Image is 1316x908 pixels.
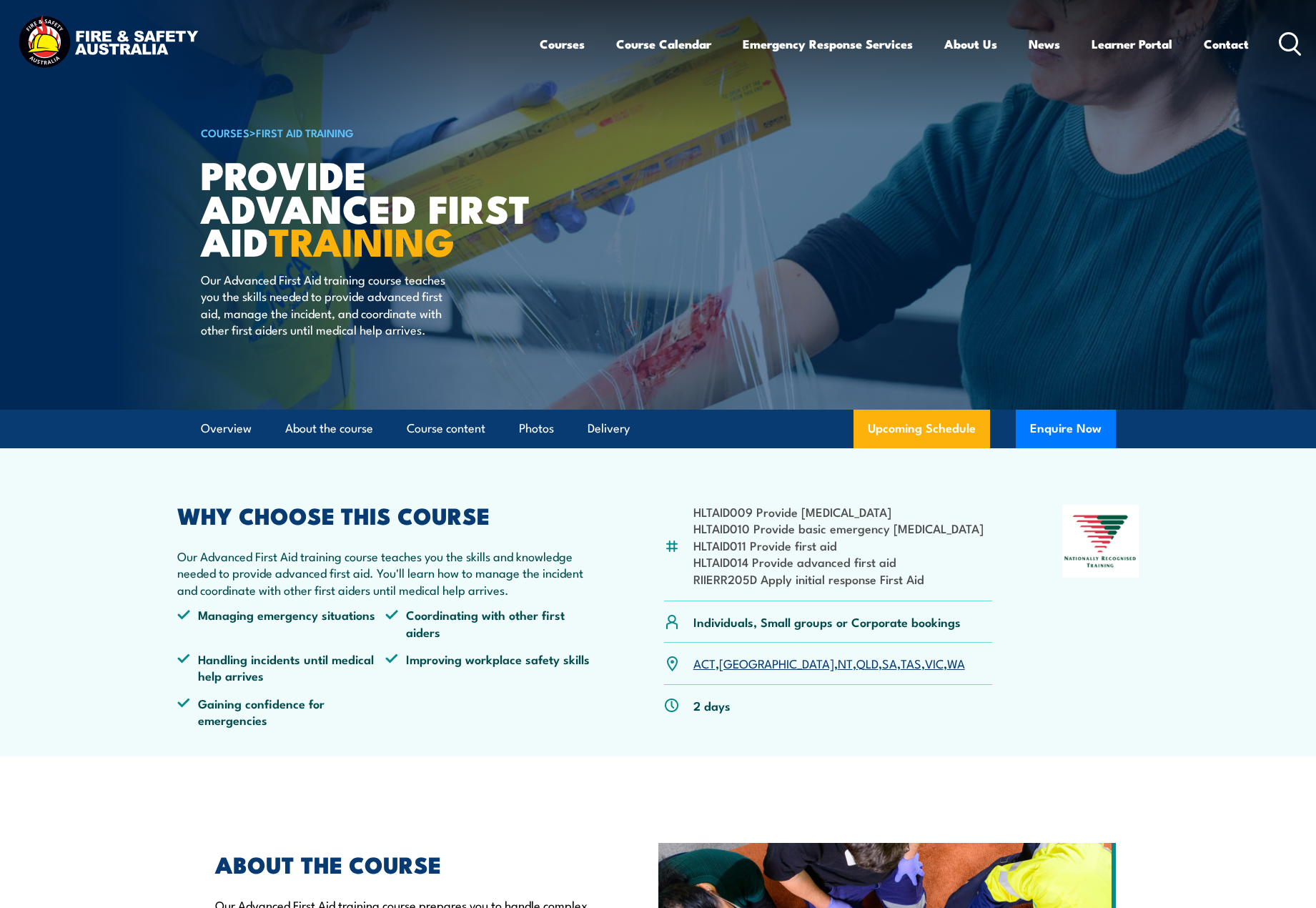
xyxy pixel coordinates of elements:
[856,654,879,671] a: QLD
[201,410,252,448] a: Overview
[1204,25,1249,63] a: Contact
[719,654,834,671] a: [GEOGRAPHIC_DATA]
[693,503,984,520] li: HLTAID009 Provide [MEDICAL_DATA]
[201,124,554,141] h6: >
[201,124,249,140] a: COURSES
[1029,25,1060,63] a: News
[693,520,984,536] li: HLTAID010 Provide basic emergency [MEDICAL_DATA]
[177,505,595,525] h2: WHY CHOOSE THIS COURSE
[693,655,965,671] p: , , , , , , ,
[215,854,593,874] h2: ABOUT THE COURSE
[838,654,853,671] a: NT
[385,651,594,684] li: Improving workplace safety skills
[693,613,961,630] p: Individuals, Small groups or Corporate bookings
[925,654,944,671] a: VIC
[177,651,386,684] li: Handling incidents until medical help arrives
[269,210,455,270] strong: TRAINING
[201,157,554,257] h1: Provide Advanced First Aid
[743,25,913,63] a: Emergency Response Services
[854,410,990,448] a: Upcoming Schedule
[947,654,965,671] a: WA
[616,25,711,63] a: Course Calendar
[540,25,585,63] a: Courses
[693,654,716,671] a: ACT
[693,571,984,587] li: RIIERR205D Apply initial response First Aid
[693,553,984,570] li: HLTAID014 Provide advanced first aid
[944,25,997,63] a: About Us
[385,606,594,640] li: Coordinating with other first aiders
[177,695,386,729] li: Gaining confidence for emergencies
[177,606,386,640] li: Managing emergency situations
[1062,505,1139,578] img: Nationally Recognised Training logo.
[901,654,921,671] a: TAS
[519,410,554,448] a: Photos
[693,697,731,714] p: 2 days
[588,410,630,448] a: Delivery
[177,548,595,598] p: Our Advanced First Aid training course teaches you the skills and knowledge needed to provide adv...
[693,537,984,553] li: HLTAID011 Provide first aid
[1092,25,1172,63] a: Learner Portal
[285,410,373,448] a: About the course
[1016,410,1116,448] button: Enquire Now
[882,654,897,671] a: SA
[201,271,462,338] p: Our Advanced First Aid training course teaches you the skills needed to provide advanced first ai...
[256,124,354,140] a: First Aid Training
[407,410,485,448] a: Course content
